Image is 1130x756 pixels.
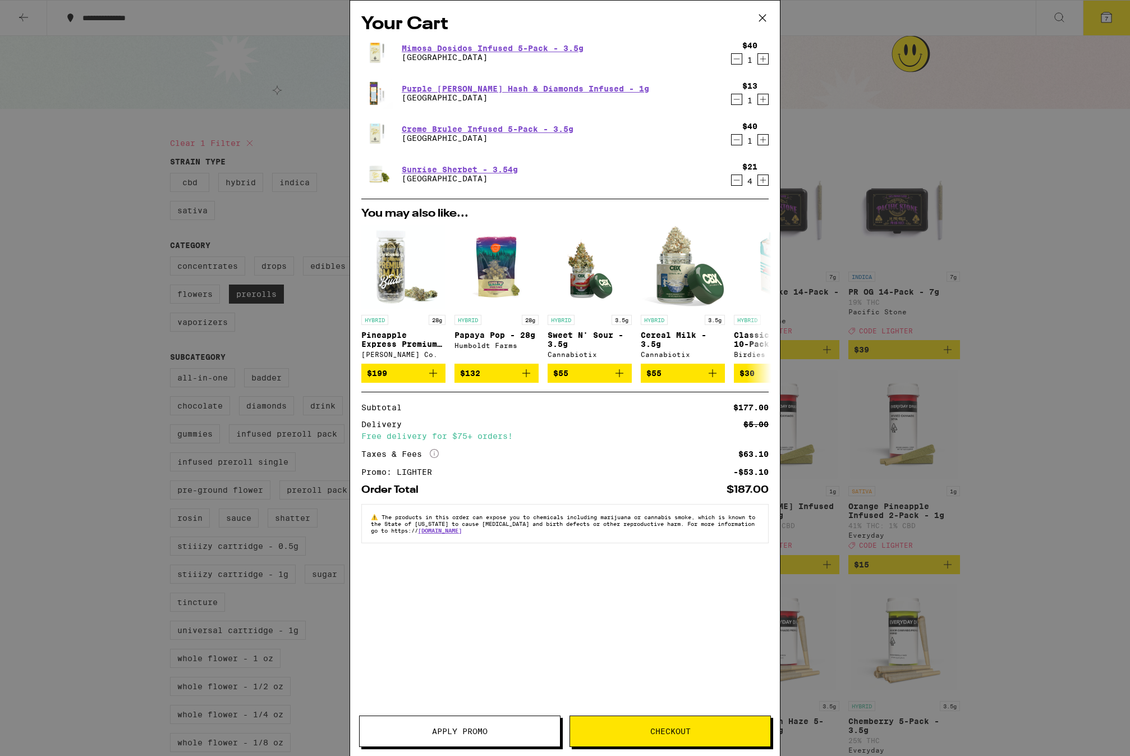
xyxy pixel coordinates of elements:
p: Papaya Pop - 28g [454,331,539,340]
div: $21 [742,162,757,171]
span: Checkout [650,727,691,735]
a: Open page for Papaya Pop - 28g from Humboldt Farms [454,225,539,364]
span: $55 [646,369,662,378]
p: [GEOGRAPHIC_DATA] [402,53,584,62]
div: $63.10 [738,450,769,458]
p: HYBRID [548,315,575,325]
div: Cannabiotix [548,351,632,358]
h2: You may also like... [361,208,769,219]
img: Stone Road - Creme Brulee Infused 5-Pack - 3.5g [361,118,393,149]
button: Increment [757,53,769,65]
button: Add to bag [734,364,818,383]
button: Decrement [731,134,742,145]
iframe: Opens a widget where you can find more information [1058,722,1119,750]
a: Creme Brulee Infused 5-Pack - 3.5g [402,125,573,134]
img: Cannabiotix - Cereal Milk - 3.5g [641,225,725,309]
p: [GEOGRAPHIC_DATA] [402,93,649,102]
p: 3.5g [612,315,632,325]
div: $177.00 [733,404,769,411]
span: ⚠️ [371,514,382,520]
button: Increment [757,175,769,186]
a: Mimosa Dosidos Infused 5-Pack - 3.5g [402,44,584,53]
p: Pineapple Express Premium Smalls - 28g [361,331,445,349]
div: Cannabiotix [641,351,725,358]
div: Promo: LIGHTER [361,468,440,476]
a: Open page for Sweet N' Sour - 3.5g from Cannabiotix [548,225,632,364]
a: Open page for Pineapple Express Premium Smalls - 28g from Claybourne Co. [361,225,445,364]
div: Birdies [734,351,818,358]
p: 28g [429,315,445,325]
p: Sweet N' Sour - 3.5g [548,331,632,349]
div: $187.00 [727,485,769,495]
button: Add to bag [454,364,539,383]
p: [GEOGRAPHIC_DATA] [402,174,518,183]
p: Cereal Milk - 3.5g [641,331,725,349]
span: The products in this order can expose you to chemicals including marijuana or cannabis smoke, whi... [371,514,755,534]
div: 1 [742,136,757,145]
span: $30 [739,369,755,378]
img: Cannabiotix - Sweet N' Sour - 3.5g [548,225,632,309]
span: $199 [367,369,387,378]
img: Humboldt Farms - Papaya Pop - 28g [454,225,539,309]
button: Increment [757,94,769,105]
p: HYBRID [641,315,668,325]
p: Classic Hybrid 10-Pack - 7g [734,331,818,349]
div: [PERSON_NAME] Co. [361,351,445,358]
button: Apply Promo [359,716,561,747]
span: Apply Promo [432,727,488,735]
img: Birdies - Classic Hybrid 10-Pack - 7g [734,225,818,309]
p: [GEOGRAPHIC_DATA] [402,134,573,143]
div: Free delivery for $75+ orders! [361,432,769,440]
button: Checkout [569,716,771,747]
span: $55 [553,369,568,378]
button: Increment [757,134,769,145]
p: HYBRID [361,315,388,325]
img: Claybourne Co. - Pineapple Express Premium Smalls - 28g [361,225,445,309]
div: Order Total [361,485,426,495]
div: Taxes & Fees [361,449,439,459]
div: $40 [742,41,757,50]
a: Sunrise Sherbet - 3.54g [402,165,518,174]
div: 1 [742,56,757,65]
span: $132 [460,369,480,378]
img: Stone Road - Purple Runtz Hash & Diamonds Infused - 1g [361,77,393,109]
a: Purple [PERSON_NAME] Hash & Diamonds Infused - 1g [402,84,649,93]
img: Stone Road - Sunrise Sherbet - 3.54g [361,158,393,190]
button: Decrement [731,53,742,65]
img: Stone Road - Mimosa Dosidos Infused 5-Pack - 3.5g [361,37,393,68]
p: 28g [522,315,539,325]
button: Add to bag [548,364,632,383]
p: HYBRID [454,315,481,325]
a: Open page for Cereal Milk - 3.5g from Cannabiotix [641,225,725,364]
div: $5.00 [743,420,769,428]
a: Open page for Classic Hybrid 10-Pack - 7g from Birdies [734,225,818,364]
div: Humboldt Farms [454,342,539,349]
div: 4 [742,177,757,186]
a: [DOMAIN_NAME] [418,527,462,534]
p: HYBRID [734,315,761,325]
p: 3.5g [705,315,725,325]
button: Add to bag [641,364,725,383]
div: -$53.10 [733,468,769,476]
div: $40 [742,122,757,131]
div: $13 [742,81,757,90]
button: Add to bag [361,364,445,383]
div: 1 [742,96,757,105]
div: Subtotal [361,404,410,411]
button: Decrement [731,94,742,105]
h2: Your Cart [361,12,769,37]
button: Decrement [731,175,742,186]
div: Delivery [361,420,410,428]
